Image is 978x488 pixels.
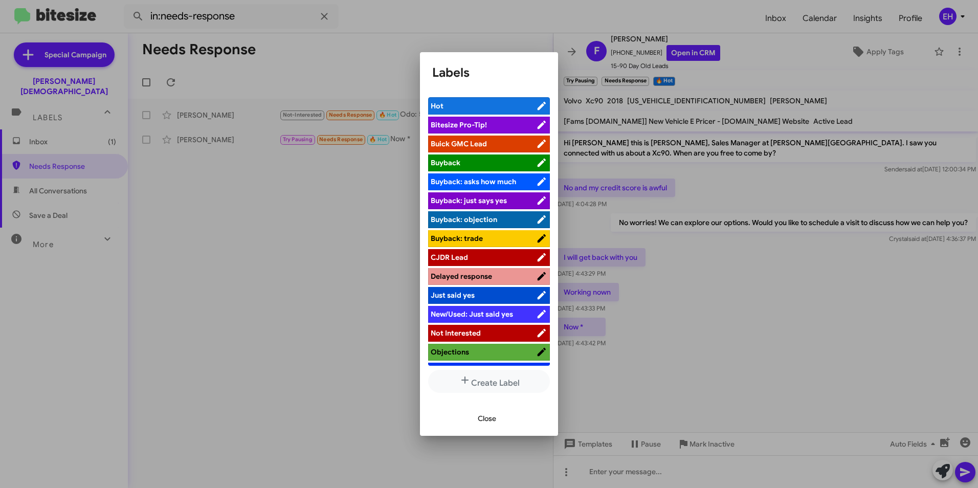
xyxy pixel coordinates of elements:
[431,272,492,281] span: Delayed response
[431,291,475,300] span: Just said yes
[431,177,516,186] span: Buyback: asks how much
[428,370,550,393] button: Create Label
[431,196,507,205] span: Buyback: just says yes
[432,64,546,81] h1: Labels
[431,158,460,167] span: Buyback
[431,253,468,262] span: CJDR Lead
[470,409,504,428] button: Close
[431,309,513,319] span: New/Used: Just said yes
[431,101,443,110] span: Hot
[431,215,497,224] span: Buyback: objection
[478,409,496,428] span: Close
[431,139,487,148] span: Buick GMC Lead
[431,120,487,129] span: Bitesize Pro-Tip!
[431,234,483,243] span: Buyback: trade
[431,328,481,338] span: Not Interested
[431,347,469,357] span: Objections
